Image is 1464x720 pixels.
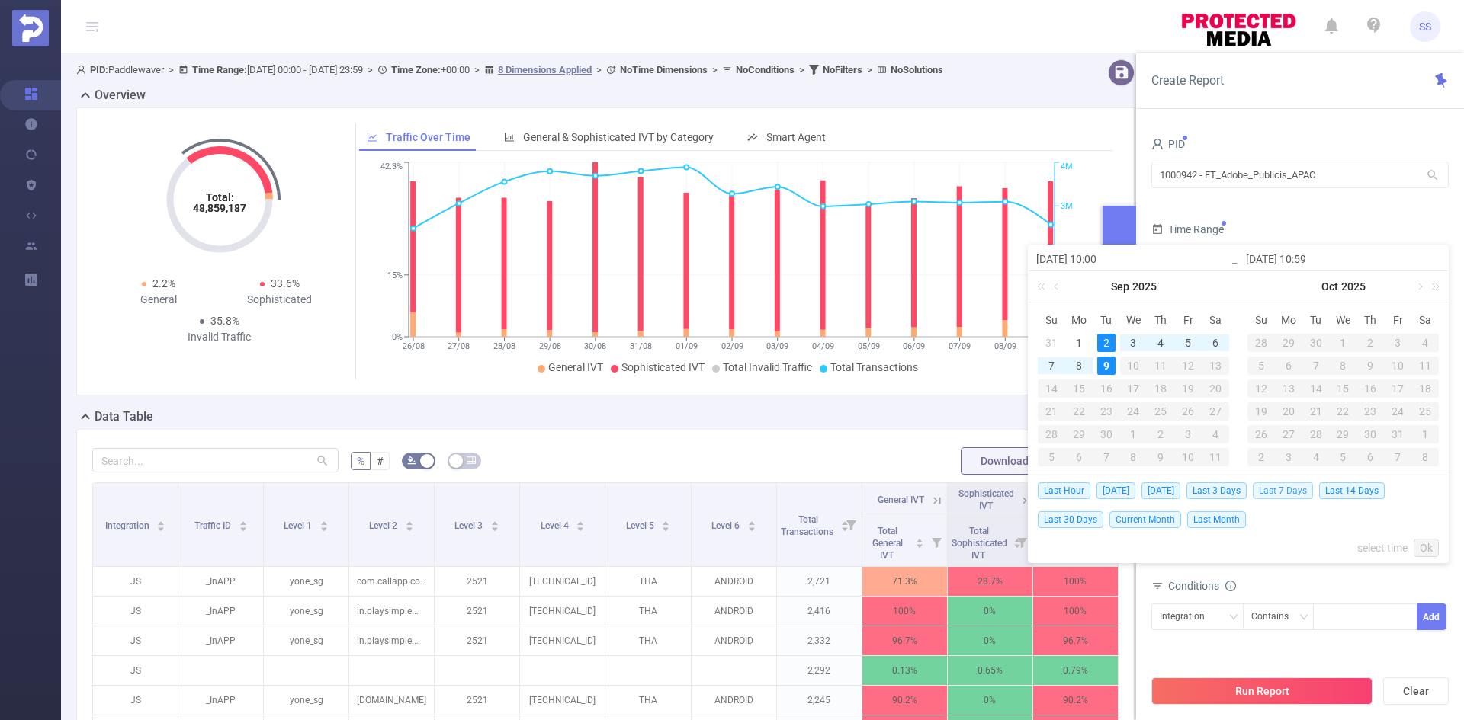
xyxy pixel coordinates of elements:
span: Sophisticated IVT [621,361,705,373]
td: September 27, 2025 [1202,400,1229,423]
div: 12 [1247,379,1275,398]
div: 28 [1302,425,1330,443]
span: Total Transactions [830,361,918,373]
th: Sat [1202,309,1229,331]
span: [DATE] [1141,482,1180,499]
tspan: 07/09 [949,341,971,351]
div: 10 [1384,357,1411,375]
div: 4 [1411,334,1439,352]
td: November 7, 2025 [1384,446,1411,469]
td: November 3, 2025 [1275,446,1302,469]
div: 18 [1411,379,1439,398]
td: September 17, 2025 [1120,377,1148,400]
a: Next month (PageDown) [1412,271,1426,302]
td: November 1, 2025 [1411,423,1439,446]
td: September 3, 2025 [1120,331,1148,354]
div: 13 [1202,357,1229,375]
td: September 18, 2025 [1147,377,1174,400]
i: icon: user [1151,138,1164,150]
td: October 18, 2025 [1411,377,1439,400]
b: No Time Dimensions [620,64,708,75]
div: 19 [1174,379,1202,398]
span: Traffic Over Time [386,131,470,143]
tspan: 02/09 [721,341,743,351]
tspan: 28/08 [493,341,515,351]
span: # [377,455,384,467]
td: October 26, 2025 [1247,423,1275,446]
th: Thu [1147,309,1174,331]
td: October 11, 2025 [1411,354,1439,377]
td: October 6, 2025 [1275,354,1302,377]
td: October 22, 2025 [1330,400,1357,423]
div: 7 [1042,357,1061,375]
span: Tu [1302,313,1330,327]
td: September 4, 2025 [1147,331,1174,354]
a: Sep [1109,271,1131,302]
div: 7 [1093,448,1120,466]
i: icon: line-chart [367,132,377,142]
th: Fri [1174,309,1202,331]
div: 1 [1411,425,1439,443]
i: Filter menu [840,483,862,566]
div: 29 [1330,425,1357,443]
span: Last 14 Days [1319,482,1385,499]
div: 6 [1356,448,1384,466]
td: October 3, 2025 [1174,423,1202,446]
td: October 30, 2025 [1356,423,1384,446]
span: Fr [1174,313,1202,327]
div: 25 [1147,402,1174,421]
span: Tu [1093,313,1120,327]
tspan: 05/09 [857,341,879,351]
div: 11 [1411,357,1439,375]
input: End date [1246,250,1440,268]
td: November 6, 2025 [1356,446,1384,469]
a: Ok [1414,539,1439,557]
td: October 19, 2025 [1247,400,1275,423]
tspan: 48,859,187 [193,202,246,214]
div: 7 [1302,357,1330,375]
span: > [862,64,877,75]
span: General & Sophisticated IVT by Category [523,131,714,143]
div: 21 [1038,402,1065,421]
td: October 13, 2025 [1275,377,1302,400]
i: icon: bar-chart [504,132,515,142]
td: October 10, 2025 [1174,446,1202,469]
b: PID: [90,64,108,75]
div: 14 [1038,379,1065,398]
i: icon: user [76,65,90,75]
td: September 2, 2025 [1093,331,1120,354]
td: October 15, 2025 [1330,377,1357,400]
span: Mo [1065,313,1093,327]
div: 28 [1247,334,1275,352]
td: November 2, 2025 [1247,446,1275,469]
div: 21 [1302,402,1330,421]
th: Fri [1384,309,1411,331]
th: Thu [1356,309,1384,331]
img: Protected Media [12,10,49,46]
span: Paddlewaver [DATE] 00:00 - [DATE] 23:59 +00:00 [76,64,943,75]
span: SS [1419,11,1431,42]
div: 8 [1120,448,1148,466]
span: Last 3 Days [1186,482,1247,499]
div: 27 [1202,402,1229,421]
div: 5 [1330,448,1357,466]
i: Filter menu [926,517,947,566]
div: 23 [1093,402,1120,421]
div: 5 [1038,448,1065,466]
div: 9 [1147,448,1174,466]
td: September 5, 2025 [1174,331,1202,354]
td: October 29, 2025 [1330,423,1357,446]
span: Sophisticated IVT [958,488,1014,511]
div: 6 [1206,334,1225,352]
td: September 7, 2025 [1038,354,1065,377]
div: 2 [1097,334,1116,352]
td: September 21, 2025 [1038,400,1065,423]
td: October 1, 2025 [1330,331,1357,354]
td: September 29, 2025 [1065,423,1093,446]
div: 26 [1174,402,1202,421]
td: October 14, 2025 [1302,377,1330,400]
td: September 29, 2025 [1275,331,1302,354]
td: September 25, 2025 [1147,400,1174,423]
th: Mon [1065,309,1093,331]
div: 11 [1202,448,1229,466]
